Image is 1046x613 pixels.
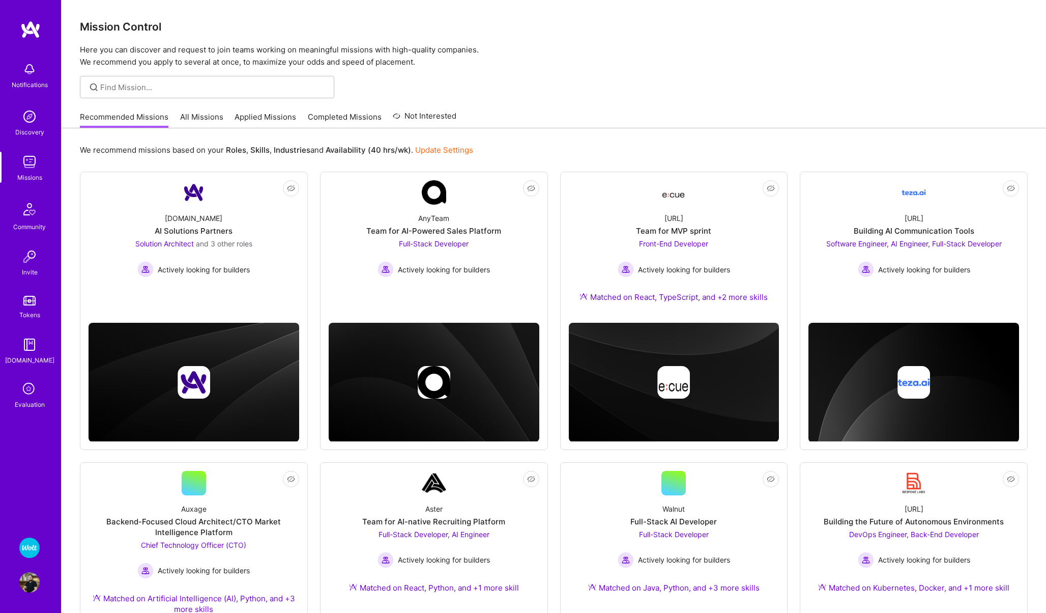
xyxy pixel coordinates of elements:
[858,261,874,277] img: Actively looking for builders
[13,221,46,232] div: Community
[527,184,535,192] i: icon EyeClosed
[15,127,44,137] div: Discovery
[308,112,382,128] a: Completed Missions
[165,213,222,224] div: [DOMAIN_NAME]
[19,335,40,355] img: guide book
[250,145,270,155] b: Skills
[639,530,709,539] span: Full-Stack Developer
[808,323,1019,442] img: cover
[80,44,1028,68] p: Here you can discover and request to join teams working on meaningful missions with high-quality ...
[287,184,295,192] i: icon EyeClosed
[422,180,446,205] img: Company Logo
[618,261,634,277] img: Actively looking for builders
[158,264,250,275] span: Actively looking for builders
[1007,184,1015,192] i: icon EyeClosed
[20,20,41,39] img: logo
[824,516,1004,527] div: Building the Future of Autonomous Environments
[579,292,588,300] img: Ateam Purple Icon
[902,180,926,205] img: Company Logo
[80,20,1028,33] h3: Mission Control
[93,594,101,602] img: Ateam Purple Icon
[858,552,874,568] img: Actively looking for builders
[329,180,539,306] a: Company LogoAnyTeamTeam for AI-Powered Sales PlatformFull-Stack Developer Actively looking for bu...
[135,239,194,248] span: Solution Architect
[422,471,446,495] img: Company Logo
[19,572,40,593] img: User Avatar
[19,310,40,320] div: Tokens
[377,552,394,568] img: Actively looking for builders
[180,112,223,128] a: All Missions
[349,582,519,593] div: Matched on React, Python, and +1 more skill
[182,180,206,205] img: Company Logo
[17,197,42,221] img: Community
[418,366,450,399] img: Company logo
[88,81,100,93] i: icon SearchGrey
[178,366,210,399] img: Company logo
[80,112,168,128] a: Recommended Missions
[235,112,296,128] a: Applied Missions
[19,59,40,79] img: bell
[661,183,686,202] img: Company Logo
[662,504,685,514] div: Walnut
[630,516,717,527] div: Full-Stack AI Developer
[155,226,233,236] div: AI Solutions Partners
[1007,475,1015,483] i: icon EyeClosed
[393,110,456,128] a: Not Interested
[398,264,490,275] span: Actively looking for builders
[897,366,930,399] img: Company logo
[818,582,1009,593] div: Matched on Kubernetes, Docker, and +1 more skill
[20,380,39,399] i: icon SelectionTeam
[19,106,40,127] img: discovery
[329,471,539,608] a: Company LogoAsterTeam for AI-native Recruiting PlatformFull-Stack Developer, AI Engineer Actively...
[826,239,1002,248] span: Software Engineer, AI Engineer, Full-Stack Developer
[854,226,974,236] div: Building AI Communication Tools
[196,239,252,248] span: and 3 other roles
[366,226,501,236] div: Team for AI-Powered Sales Platform
[878,554,970,565] span: Actively looking for builders
[657,366,690,399] img: Company logo
[377,261,394,277] img: Actively looking for builders
[89,516,299,538] div: Backend-Focused Cloud Architect/CTO Market Intelligence Platform
[905,504,923,514] div: [URL]
[17,572,42,593] a: User Avatar
[398,554,490,565] span: Actively looking for builders
[362,516,505,527] div: Team for AI-native Recruiting Platform
[287,475,295,483] i: icon EyeClosed
[569,323,779,442] img: cover
[638,264,730,275] span: Actively looking for builders
[569,180,779,315] a: Company Logo[URL]Team for MVP sprintFront-End Developer Actively looking for buildersActively loo...
[349,583,357,591] img: Ateam Purple Icon
[100,82,327,93] input: Find Mission...
[767,184,775,192] i: icon EyeClosed
[19,538,40,558] img: Wolt - Fintech: Payments Expansion Team
[808,471,1019,608] a: Company Logo[URL]Building the Future of Autonomous EnvironmentsDevOps Engineer, Back-End Develope...
[569,471,779,608] a: WalnutFull-Stack AI DeveloperFull-Stack Developer Actively looking for buildersActively looking f...
[326,145,411,155] b: Availability (40 hrs/wk)
[905,213,923,224] div: [URL]
[137,261,154,277] img: Actively looking for builders
[22,267,38,277] div: Invite
[639,239,708,248] span: Front-End Developer
[226,145,246,155] b: Roles
[19,152,40,172] img: teamwork
[19,246,40,267] img: Invite
[17,538,42,558] a: Wolt - Fintech: Payments Expansion Team
[808,180,1019,306] a: Company Logo[URL]Building AI Communication ToolsSoftware Engineer, AI Engineer, Full-Stack Develo...
[767,475,775,483] i: icon EyeClosed
[418,213,449,224] div: AnyTeam
[23,296,36,305] img: tokens
[329,323,539,442] img: cover
[12,79,48,90] div: Notifications
[379,530,489,539] span: Full-Stack Developer, AI Engineer
[5,355,54,366] div: [DOMAIN_NAME]
[664,213,683,224] div: [URL]
[849,530,979,539] span: DevOps Engineer, Back-End Developer
[588,583,596,591] img: Ateam Purple Icon
[878,264,970,275] span: Actively looking for builders
[89,180,299,306] a: Company Logo[DOMAIN_NAME]AI Solutions PartnersSolution Architect and 3 other rolesActively lookin...
[89,323,299,442] img: cover
[618,552,634,568] img: Actively looking for builders
[274,145,310,155] b: Industries
[527,475,535,483] i: icon EyeClosed
[80,145,473,155] p: We recommend missions based on your , , and .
